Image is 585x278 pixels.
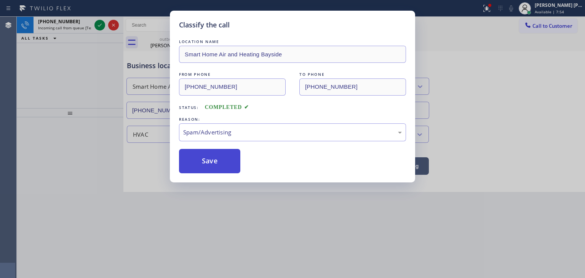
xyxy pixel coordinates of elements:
[179,115,406,123] div: REASON:
[179,20,230,30] h5: Classify the call
[299,70,406,78] div: TO PHONE
[183,128,402,137] div: Spam/Advertising
[179,78,286,96] input: From phone
[179,70,286,78] div: FROM PHONE
[179,105,199,110] span: Status:
[205,104,249,110] span: COMPLETED
[179,38,406,46] div: LOCATION NAME
[179,149,240,173] button: Save
[299,78,406,96] input: To phone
